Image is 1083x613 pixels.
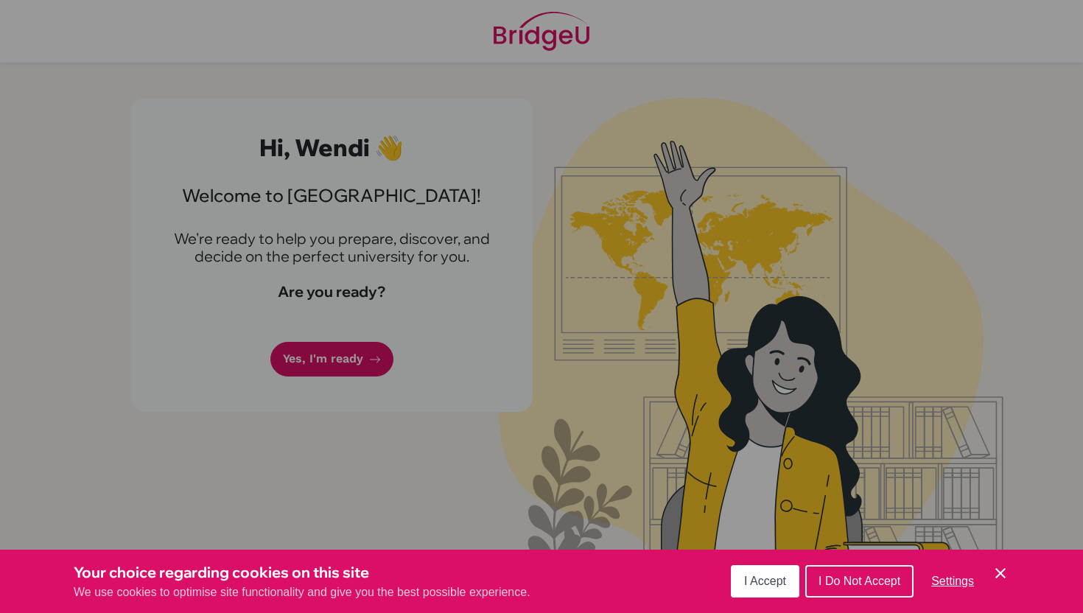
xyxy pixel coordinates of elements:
[74,584,530,601] p: We use cookies to optimise site functionality and give you the best possible experience.
[819,575,900,587] span: I Do Not Accept
[731,565,799,598] button: I Accept
[805,565,914,598] button: I Do Not Accept
[744,575,786,587] span: I Accept
[74,561,530,584] h3: Your choice regarding cookies on this site
[931,575,974,587] span: Settings
[919,567,986,596] button: Settings
[992,564,1009,582] button: Save and close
